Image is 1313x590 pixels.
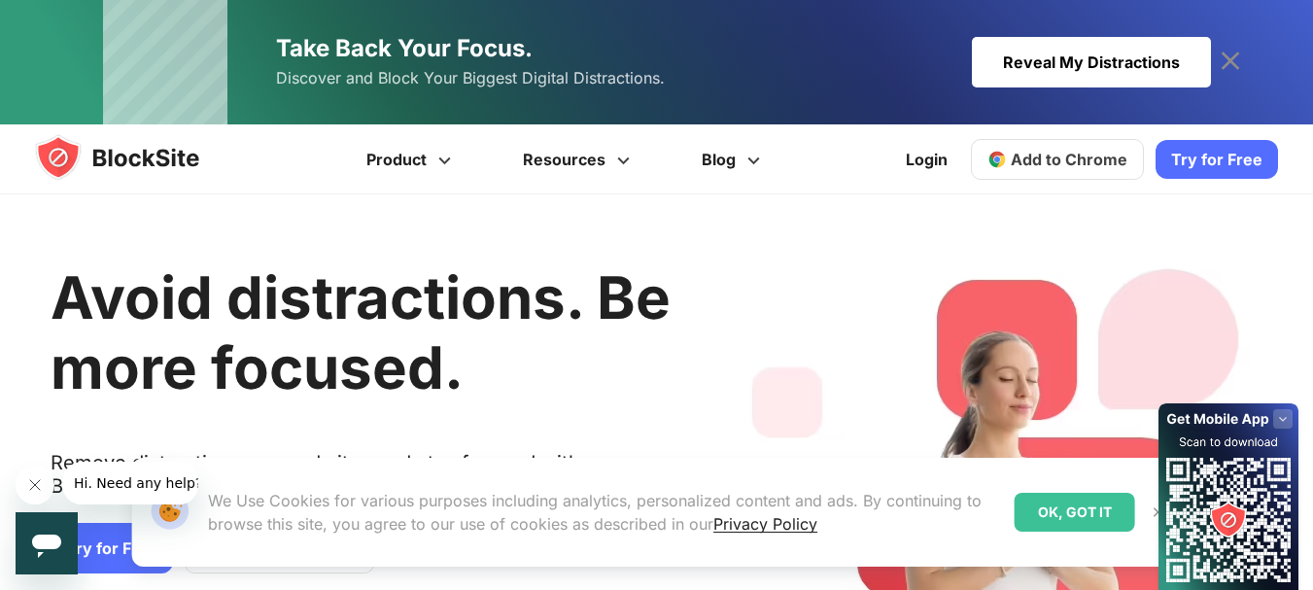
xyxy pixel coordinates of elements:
span: Add to Chrome [1011,150,1127,169]
button: Close [1146,500,1171,525]
a: Add to Chrome [971,139,1144,180]
a: Product [333,124,490,194]
p: We Use Cookies for various purposes including analytics, personalized content and ads. By continu... [208,489,999,536]
img: Close [1151,504,1166,520]
text: Remove distracting apps and sites and stay focused with BlockSite [51,451,671,513]
img: blocksite-icon.5d769676.svg [35,134,237,181]
a: Login [894,136,959,183]
iframe: Mensagem da empresa [62,462,198,504]
iframe: Botão para abrir a janela de mensagens [16,512,78,574]
a: Try for Free [1156,140,1278,179]
div: OK, GOT IT [1015,493,1135,532]
span: Take Back Your Focus. [276,34,533,62]
span: Discover and Block Your Biggest Digital Distractions. [276,64,665,92]
a: Privacy Policy [713,514,817,534]
span: Hi. Need any help? [12,14,140,29]
h1: Avoid distractions. Be more focused. [51,262,671,402]
div: Reveal My Distractions [972,37,1211,87]
img: chrome-icon.svg [987,150,1007,169]
a: Resources [490,124,669,194]
iframe: Fechar mensagem [16,466,54,504]
a: Blog [669,124,799,194]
